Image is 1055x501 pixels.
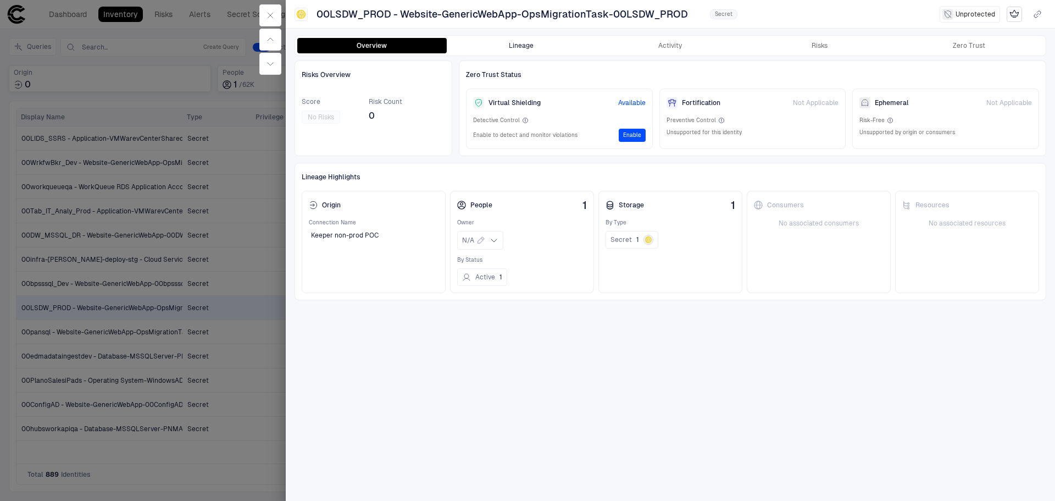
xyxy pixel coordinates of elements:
div: People [457,201,492,210]
span: 00LSDW_PROD - Website-GenericWebApp-OpsMigrationTask-00LSDW_PROD [316,8,688,21]
span: 0 [369,111,402,122]
div: Storage [606,201,644,210]
span: 1 [731,199,735,211]
span: Enable to detect and monitor violations [473,131,578,139]
span: Detective Control [473,117,520,124]
span: Unsupported for this identity [667,129,742,136]
button: Lineage [447,38,596,53]
span: Virtual Shielding [488,98,541,107]
div: Lineage Highlights [302,170,1039,184]
span: Secret [715,10,732,18]
span: Secret [610,235,632,244]
span: Risk Count [369,97,402,106]
span: Available [618,98,646,107]
div: Keeper [297,10,306,19]
div: Consumers [754,201,804,210]
div: Keeper [645,236,652,243]
button: 00LSDW_PROD - Website-GenericWebApp-OpsMigrationTask-00LSDW_PROD [314,5,703,23]
span: Ephemeral [875,98,909,107]
div: Resources [902,201,949,210]
span: No associated consumers [754,219,884,228]
div: Risks Overview [302,68,445,82]
span: Preventive Control [667,117,716,124]
div: Origin [309,201,341,210]
span: Unsupported by origin or consumers [859,129,955,136]
button: Enable [619,129,646,142]
div: Mark as Crown Jewel [1007,7,1022,22]
span: Not Applicable [793,98,839,107]
span: Connection Name [309,219,438,227]
button: Secret1 [606,231,658,249]
div: Risks [812,41,828,50]
span: 1 [582,199,587,211]
span: No associated resources [902,219,1032,228]
span: Fortification [682,98,720,107]
div: Zero Trust Status [466,68,1039,82]
button: Keeper non-prod POC [309,227,394,244]
div: Zero Trust [953,41,985,50]
span: Owner [457,219,587,227]
span: Unprotected [956,10,995,19]
button: Overview [297,38,447,53]
span: Keeper non-prod POC [311,231,379,240]
span: N/A [462,236,474,245]
span: 1 [636,235,639,244]
span: Not Applicable [986,98,1032,107]
span: Risk-Free [859,117,885,124]
span: Score [302,97,340,106]
span: By Type [606,219,735,227]
span: By Status [457,256,587,264]
span: No Risks [308,113,334,122]
button: Activity [596,38,745,53]
span: 1 [499,273,502,282]
button: Active1 [457,268,507,286]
